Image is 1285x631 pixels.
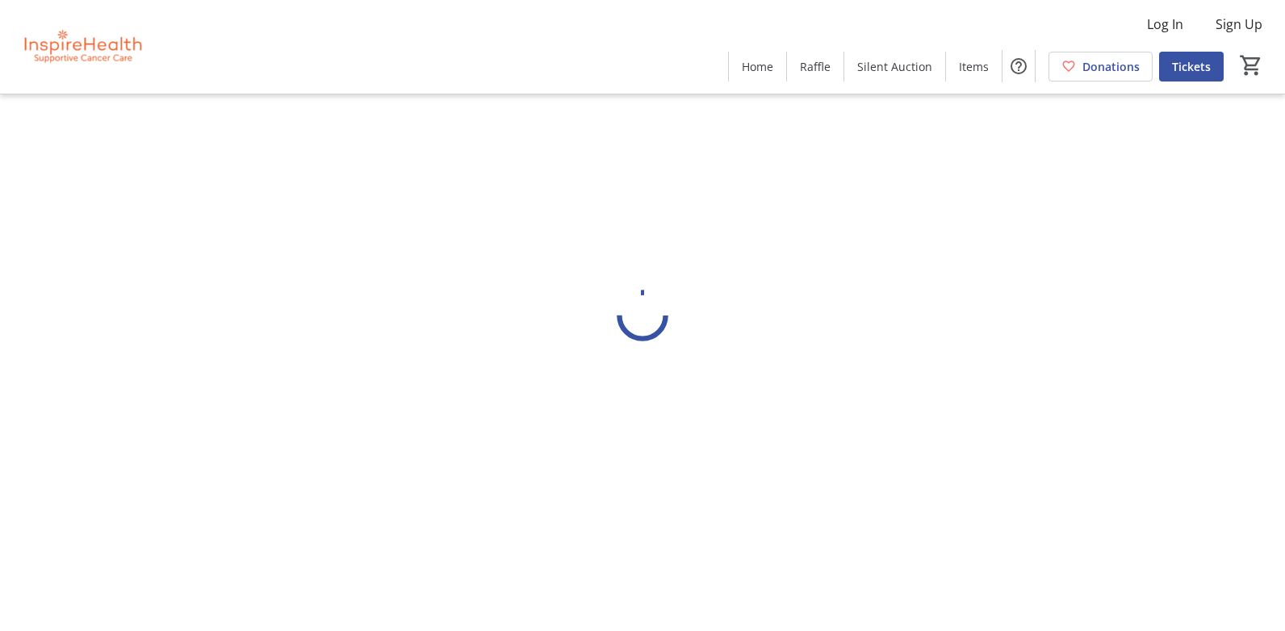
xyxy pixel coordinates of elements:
span: Home [742,58,773,75]
button: Log In [1134,11,1196,37]
button: Cart [1237,51,1266,80]
button: Help [1002,50,1035,82]
img: InspireHealth Supportive Cancer Care's Logo [10,6,153,87]
a: Silent Auction [844,52,945,81]
a: Home [729,52,786,81]
span: Silent Auction [857,58,932,75]
span: Items [959,58,989,75]
a: Donations [1049,52,1153,81]
a: Items [946,52,1002,81]
span: Tickets [1172,58,1211,75]
span: Log In [1147,15,1183,34]
span: Donations [1082,58,1140,75]
button: Sign Up [1203,11,1275,37]
a: Tickets [1159,52,1224,81]
span: Raffle [800,58,831,75]
a: Raffle [787,52,843,81]
span: Sign Up [1216,15,1262,34]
